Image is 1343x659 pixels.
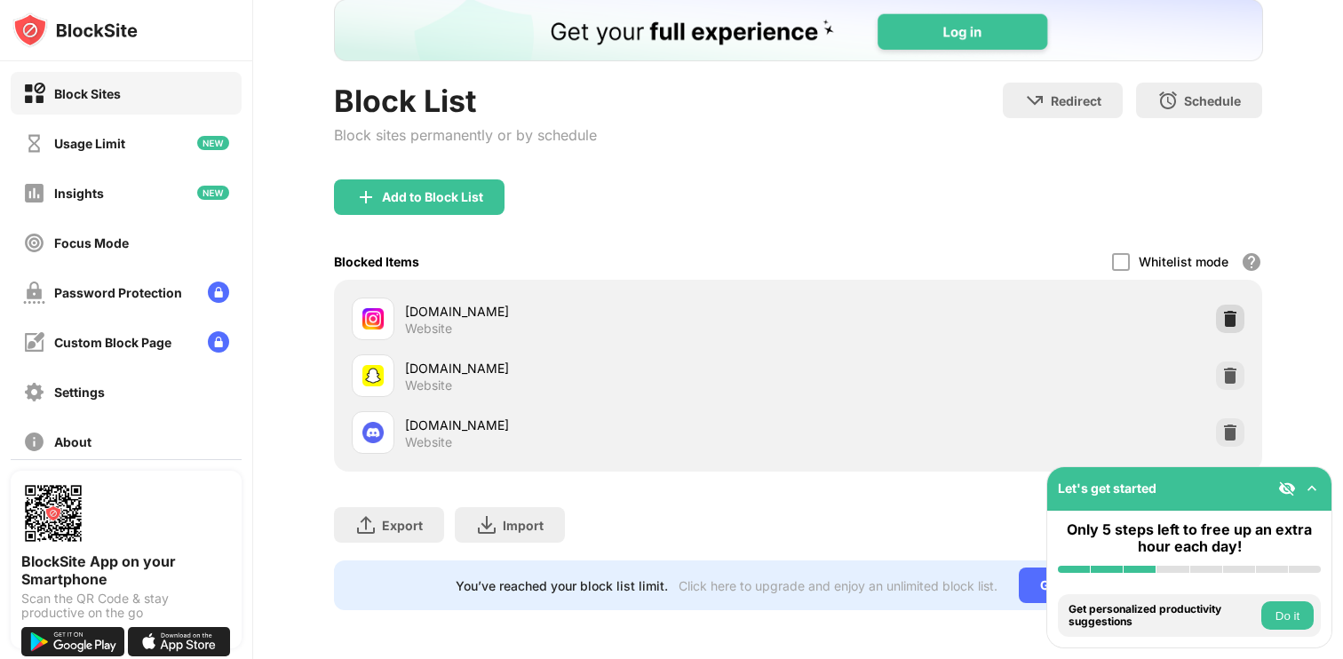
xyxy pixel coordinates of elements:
[382,190,483,204] div: Add to Block List
[208,331,229,353] img: lock-menu.svg
[1058,521,1321,555] div: Only 5 steps left to free up an extra hour each day!
[21,627,124,656] img: get-it-on-google-play.svg
[21,552,231,588] div: BlockSite App on your Smartphone
[405,359,799,377] div: [DOMAIN_NAME]
[54,86,121,101] div: Block Sites
[23,331,45,353] img: customize-block-page-off.svg
[1069,603,1257,629] div: Get personalized productivity suggestions
[23,431,45,453] img: about-off.svg
[405,321,452,337] div: Website
[679,578,997,593] div: Click here to upgrade and enjoy an unlimited block list.
[197,136,229,150] img: new-icon.svg
[1184,93,1241,108] div: Schedule
[334,83,597,119] div: Block List
[1019,568,1140,603] div: Go Unlimited
[362,365,384,386] img: favicons
[21,592,231,620] div: Scan the QR Code & stay productive on the go
[1278,480,1296,497] img: eye-not-visible.svg
[503,518,544,533] div: Import
[334,126,597,144] div: Block sites permanently or by schedule
[1303,480,1321,497] img: omni-setup-toggle.svg
[23,282,45,304] img: password-protection-off.svg
[54,385,105,400] div: Settings
[54,335,171,350] div: Custom Block Page
[128,627,231,656] img: download-on-the-app-store.svg
[1051,93,1101,108] div: Redirect
[54,285,182,300] div: Password Protection
[54,434,91,449] div: About
[405,416,799,434] div: [DOMAIN_NAME]
[23,83,45,105] img: block-on.svg
[405,434,452,450] div: Website
[23,182,45,204] img: insights-off.svg
[54,186,104,201] div: Insights
[23,132,45,155] img: time-usage-off.svg
[54,235,129,250] div: Focus Mode
[12,12,138,48] img: logo-blocksite.svg
[362,308,384,329] img: favicons
[54,136,125,151] div: Usage Limit
[1261,601,1314,630] button: Do it
[1139,254,1228,269] div: Whitelist mode
[208,282,229,303] img: lock-menu.svg
[405,377,452,393] div: Website
[382,518,423,533] div: Export
[21,481,85,545] img: options-page-qr-code.png
[405,302,799,321] div: [DOMAIN_NAME]
[334,254,419,269] div: Blocked Items
[1058,480,1156,496] div: Let's get started
[197,186,229,200] img: new-icon.svg
[23,381,45,403] img: settings-off.svg
[362,422,384,443] img: favicons
[456,578,668,593] div: You’ve reached your block list limit.
[23,232,45,254] img: focus-off.svg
